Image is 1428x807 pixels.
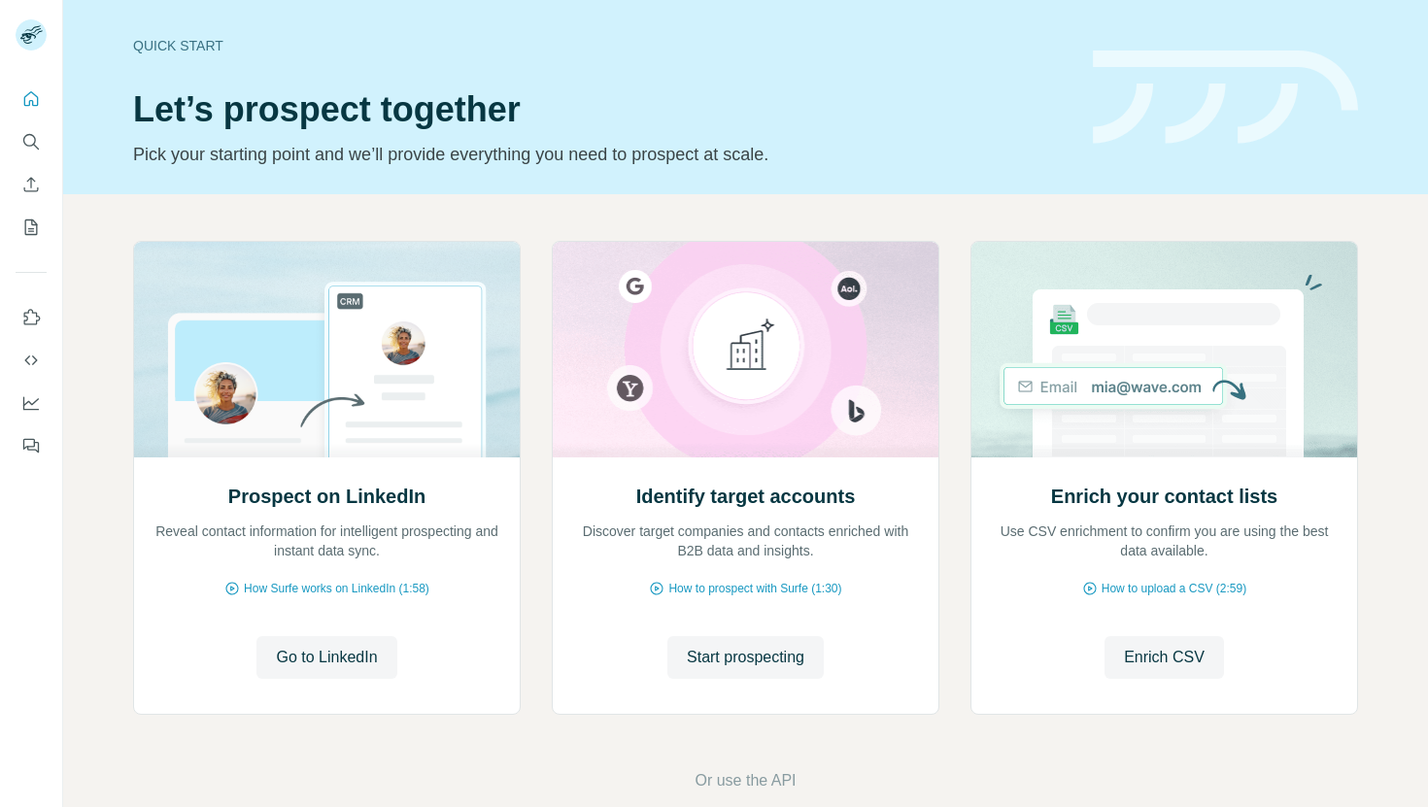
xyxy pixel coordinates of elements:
span: How to upload a CSV (2:59) [1102,580,1246,597]
span: Start prospecting [687,646,804,669]
button: Go to LinkedIn [256,636,396,679]
span: Enrich CSV [1124,646,1205,669]
button: Quick start [16,82,47,117]
h1: Let’s prospect together [133,90,1070,129]
img: Prospect on LinkedIn [133,242,521,457]
button: Enrich CSV [16,167,47,202]
button: Or use the API [695,769,796,792]
div: Quick start [133,36,1070,55]
img: Enrich your contact lists [970,242,1358,457]
button: Dashboard [16,386,47,420]
button: Search [16,124,47,159]
button: Start prospecting [667,636,824,679]
button: Feedback [16,428,47,463]
button: Enrich CSV [1105,636,1224,679]
img: banner [1093,50,1358,145]
span: How to prospect with Surfe (1:30) [668,580,841,597]
img: Identify target accounts [552,242,939,457]
p: Pick your starting point and we’ll provide everything you need to prospect at scale. [133,141,1070,168]
span: Go to LinkedIn [276,646,377,669]
button: My lists [16,210,47,245]
h2: Prospect on LinkedIn [228,483,425,510]
p: Reveal contact information for intelligent prospecting and instant data sync. [153,521,500,560]
span: How Surfe works on LinkedIn (1:58) [244,580,429,597]
button: Use Surfe on LinkedIn [16,300,47,335]
p: Use CSV enrichment to confirm you are using the best data available. [991,521,1338,560]
h2: Enrich your contact lists [1051,483,1277,510]
h2: Identify target accounts [636,483,856,510]
p: Discover target companies and contacts enriched with B2B data and insights. [572,521,919,560]
button: Use Surfe API [16,343,47,378]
